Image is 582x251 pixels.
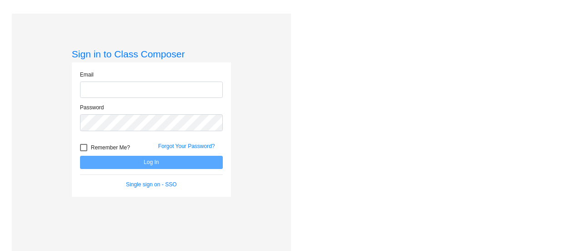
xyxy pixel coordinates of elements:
label: Email [80,71,94,79]
a: Single sign on - SSO [126,181,176,188]
label: Password [80,103,104,112]
a: Forgot Your Password? [158,143,215,149]
span: Remember Me? [91,142,130,153]
button: Log In [80,156,223,169]
h3: Sign in to Class Composer [72,48,231,60]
